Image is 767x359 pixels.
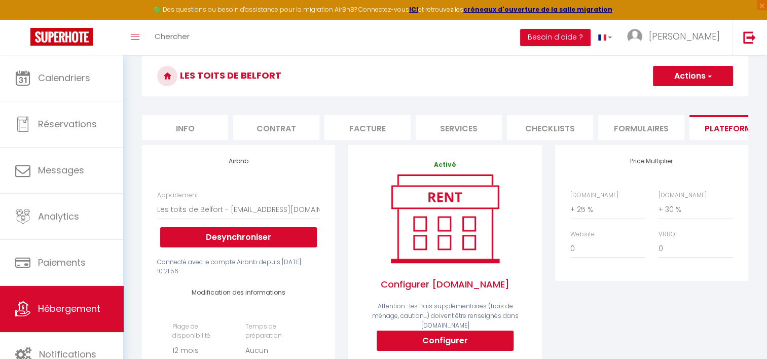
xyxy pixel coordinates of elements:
span: Analytics [38,210,79,223]
li: Formulaires [598,115,684,140]
li: Services [416,115,502,140]
a: ... [PERSON_NAME] [619,20,733,55]
h3: Les toits de Belfort [142,56,748,96]
span: Messages [38,164,84,176]
span: [PERSON_NAME] [649,30,720,43]
label: [DOMAIN_NAME] [570,191,618,200]
span: Paiements [38,256,86,269]
li: Info [142,115,228,140]
button: Ouvrir le widget de chat LiveChat [8,4,39,34]
p: Activé [363,160,526,170]
h4: Modification des informations [172,289,305,296]
button: Actions [653,66,733,86]
img: rent.png [380,170,509,267]
img: ... [627,29,642,44]
label: [DOMAIN_NAME] [658,191,706,200]
a: créneaux d'ouverture de la salle migration [463,5,612,14]
li: Checklists [507,115,593,140]
button: Desynchroniser [160,227,317,247]
label: Appartement [157,191,198,200]
h4: Price Multiplier [570,158,733,165]
span: Calendriers [38,71,90,84]
label: Temps de préparation [245,322,305,341]
button: Besoin d'aide ? [520,29,591,46]
button: Configurer [377,331,514,351]
span: Configurer [DOMAIN_NAME] [363,267,526,302]
div: Connecté avec le compte Airbnb depuis [DATE] 10:21:56 [157,258,320,277]
span: Hébergement [38,302,100,315]
img: logout [743,31,756,44]
span: Attention : les frais supplémentaires (frais de ménage, caution...) doivent être renseignés dans ... [372,302,518,330]
h4: Airbnb [157,158,320,165]
span: Chercher [155,31,190,42]
label: Plage de disponibilité [172,322,232,341]
span: Réservations [38,118,97,130]
label: VRBO [658,230,675,239]
a: Chercher [147,20,197,55]
a: ICI [409,5,418,14]
li: Contrat [233,115,319,140]
img: Super Booking [30,28,93,46]
li: Facture [324,115,411,140]
label: Website [570,230,595,239]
